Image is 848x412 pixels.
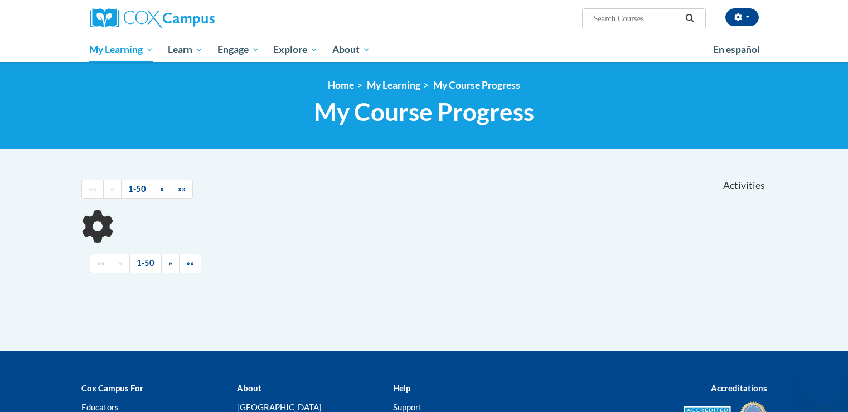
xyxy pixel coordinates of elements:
[121,180,153,199] a: 1-50
[160,184,164,193] span: »
[112,254,130,273] a: Previous
[90,8,215,28] img: Cox Campus
[168,43,203,56] span: Learn
[273,43,318,56] span: Explore
[186,258,194,268] span: »»
[153,180,171,199] a: Next
[110,184,114,193] span: «
[367,79,420,91] a: My Learning
[237,402,322,412] a: [GEOGRAPHIC_DATA]
[171,180,193,199] a: End
[210,37,266,62] a: Engage
[393,402,422,412] a: Support
[433,79,520,91] a: My Course Progress
[83,37,161,62] a: My Learning
[328,79,354,91] a: Home
[119,258,123,268] span: «
[179,254,201,273] a: End
[314,97,534,127] span: My Course Progress
[237,383,261,393] b: About
[803,367,839,403] iframe: Button to launch messaging window
[723,180,765,192] span: Activities
[89,43,153,56] span: My Learning
[393,383,410,393] b: Help
[266,37,325,62] a: Explore
[89,184,96,193] span: ««
[713,43,760,55] span: En español
[73,37,776,62] div: Main menu
[725,8,759,26] button: Account Settings
[90,8,302,28] a: Cox Campus
[178,184,186,193] span: »»
[129,254,162,273] a: 1-50
[706,38,767,61] a: En español
[217,43,259,56] span: Engage
[97,258,105,268] span: ««
[81,402,119,412] a: Educators
[81,383,143,393] b: Cox Campus For
[332,43,370,56] span: About
[90,254,112,273] a: Begining
[325,37,377,62] a: About
[681,12,698,25] button: Search
[161,37,210,62] a: Learn
[592,12,681,25] input: Search Courses
[168,258,172,268] span: »
[103,180,122,199] a: Previous
[81,180,104,199] a: Begining
[711,383,767,393] b: Accreditations
[161,254,180,273] a: Next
